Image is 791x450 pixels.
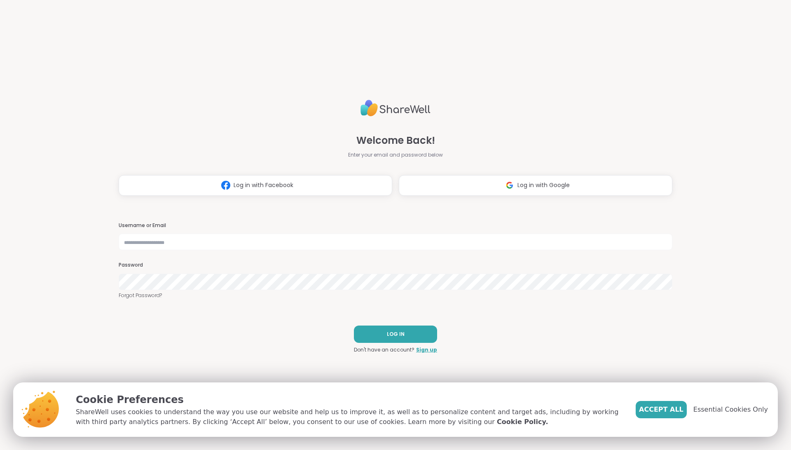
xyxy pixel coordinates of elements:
[497,417,548,427] a: Cookie Policy.
[354,346,414,354] span: Don't have an account?
[693,405,768,415] span: Essential Cookies Only
[517,181,570,190] span: Log in with Google
[360,96,431,120] img: ShareWell Logo
[502,178,517,193] img: ShareWell Logomark
[234,181,293,190] span: Log in with Facebook
[636,401,687,418] button: Accept All
[399,175,672,196] button: Log in with Google
[76,392,623,407] p: Cookie Preferences
[119,262,672,269] h3: Password
[218,178,234,193] img: ShareWell Logomark
[348,151,443,159] span: Enter your email and password below
[416,346,437,354] a: Sign up
[119,292,672,299] a: Forgot Password?
[76,407,623,427] p: ShareWell uses cookies to understand the way you use our website and help us to improve it, as we...
[356,133,435,148] span: Welcome Back!
[119,175,392,196] button: Log in with Facebook
[119,222,672,229] h3: Username or Email
[387,330,405,338] span: LOG IN
[639,405,683,415] span: Accept All
[354,326,437,343] button: LOG IN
